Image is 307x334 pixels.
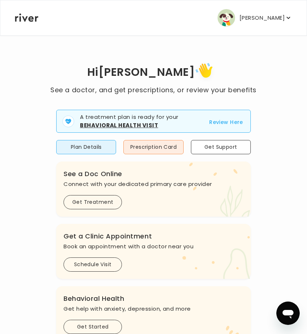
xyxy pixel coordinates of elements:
button: Get Started [64,320,122,334]
h3: See a Doc Online [64,169,243,179]
button: Schedule Visit [64,257,122,272]
p: Book an appointment with a doctor near you [64,241,243,252]
p: A treatment plan is ready for your [80,113,200,129]
button: Get Treatment [64,195,122,209]
button: Prescription Card [123,140,183,154]
iframe: Button to launch messaging window [276,302,300,325]
button: Review Here [209,118,243,127]
p: Connect with your dedicated primary care provider [64,179,243,189]
button: user avatar[PERSON_NAME] [218,9,292,27]
p: Get help with anxiety, depression, and more [64,304,243,314]
h3: Get a Clinic Appointment [64,231,243,241]
strong: Behavioral Health Visit [80,121,158,129]
img: user avatar [218,9,235,27]
p: See a doctor, and get prescriptions, or review your benefits [50,85,256,95]
button: Get Support [191,140,251,154]
button: Plan Details [56,140,116,154]
h3: Behavioral Health [64,294,243,304]
h1: Hi [PERSON_NAME] [50,61,256,85]
p: [PERSON_NAME] [239,13,285,23]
